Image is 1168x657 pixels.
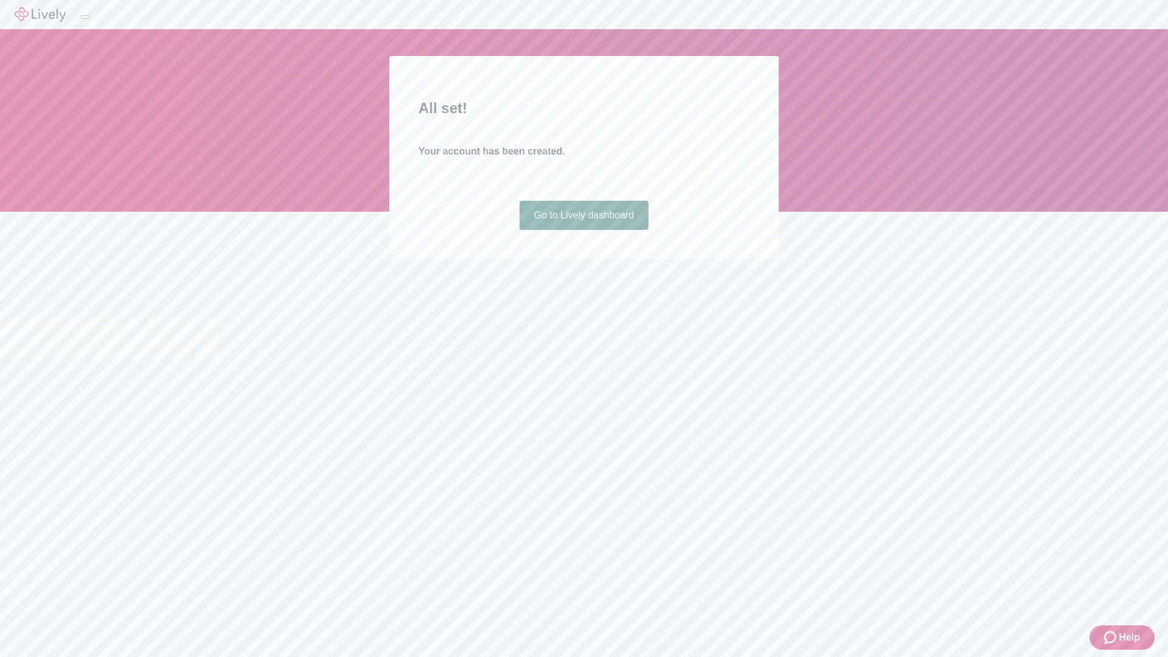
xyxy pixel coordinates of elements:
[1104,630,1119,645] svg: Zendesk support icon
[1119,630,1140,645] span: Help
[520,201,649,230] a: Go to Lively dashboard
[80,15,90,19] button: Log out
[1090,625,1155,650] button: Zendesk support iconHelp
[15,7,66,22] img: Lively
[419,97,749,119] h2: All set!
[419,144,749,159] h4: Your account has been created.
